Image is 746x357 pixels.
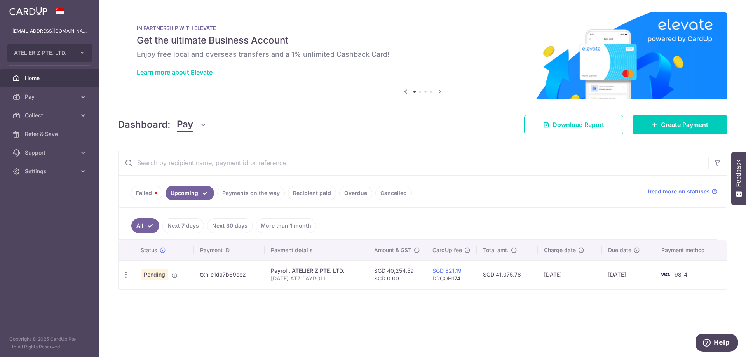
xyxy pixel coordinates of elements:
a: Read more on statuses [648,188,718,195]
h6: Enjoy free local and overseas transfers and a 1% unlimited Cashback Card! [137,50,709,59]
span: Status [141,246,157,254]
a: Payments on the way [217,186,285,200]
span: Create Payment [661,120,708,129]
span: Support [25,149,76,157]
span: Amount & GST [374,246,411,254]
span: Pay [25,93,76,101]
a: Upcoming [166,186,214,200]
span: Feedback [735,160,742,187]
span: 9814 [675,271,687,278]
h5: Get the ultimate Business Account [137,34,709,47]
p: [EMAIL_ADDRESS][DOMAIN_NAME] [12,27,87,35]
span: Refer & Save [25,130,76,138]
td: SGD 41,075.78 [477,260,538,289]
a: Next 30 days [207,218,253,233]
span: Pending [141,269,168,280]
a: All [131,218,159,233]
span: ATELIER Z PTE. LTD. [14,49,71,57]
button: Feedback - Show survey [731,152,746,205]
span: Home [25,74,76,82]
a: Create Payment [633,115,727,134]
td: [DATE] [538,260,601,289]
td: [DATE] [602,260,655,289]
span: CardUp fee [432,246,462,254]
img: Bank Card [657,270,673,279]
p: IN PARTNERSHIP WITH ELEVATE [137,25,709,31]
span: Read more on statuses [648,188,710,195]
input: Search by recipient name, payment id or reference [119,150,708,175]
span: Due date [608,246,631,254]
img: CardUp [9,6,47,16]
span: Total amt. [483,246,509,254]
button: ATELIER Z PTE. LTD. [7,44,92,62]
td: DRGOH174 [426,260,477,289]
a: Failed [131,186,162,200]
div: Payroll. ATELIER Z PTE. LTD. [271,267,362,275]
h4: Dashboard: [118,118,171,132]
a: Next 7 days [162,218,204,233]
button: Pay [177,117,207,132]
td: txn_e1da7b69ce2 [194,260,264,289]
th: Payment details [265,240,368,260]
th: Payment ID [194,240,264,260]
a: SGD 821.19 [432,267,462,274]
span: Download Report [553,120,604,129]
a: Download Report [524,115,623,134]
iframe: Opens a widget where you can find more information [696,334,738,353]
a: More than 1 month [256,218,316,233]
a: Cancelled [375,186,412,200]
a: Recipient paid [288,186,336,200]
a: Overdue [339,186,372,200]
a: Learn more about Elevate [137,68,213,76]
span: Charge date [544,246,576,254]
span: Pay [177,117,193,132]
p: [DATE] ATZ PAYROLL [271,275,362,282]
span: Collect [25,111,76,119]
td: SGD 40,254.59 SGD 0.00 [368,260,426,289]
span: Settings [25,167,76,175]
img: Renovation banner [118,12,727,99]
th: Payment method [655,240,727,260]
